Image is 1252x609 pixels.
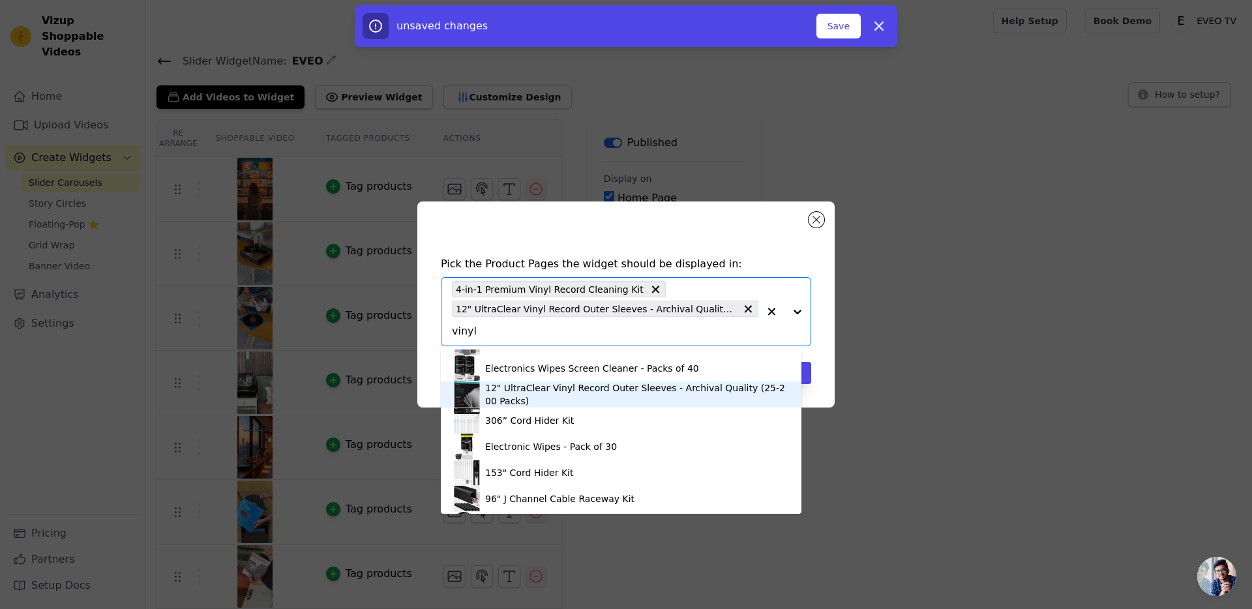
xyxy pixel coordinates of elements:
[1197,557,1236,596] div: Open chat
[809,212,824,228] button: Close modal
[485,440,617,453] div: Electronic Wipes - Pack of 30
[454,460,480,486] img: product thumbnail
[485,414,574,427] div: 306” Cord Hider Kit
[485,362,699,375] div: Electronics Wipes Screen Cleaner - Packs of 40
[485,492,634,505] div: 96" J Channel Cable Raceway Kit
[454,486,480,512] img: product thumbnail
[456,282,644,297] span: 4-in-1 Premium Vinyl Record Cleaning Kit
[485,512,788,538] div: 12" Master Vinyl Record Inner Sleeves, Rice Paper - Archival Quality (25-200 Packs)
[454,408,480,434] img: product thumbnail
[454,434,480,460] img: product thumbnail
[396,20,488,32] span: unsaved changes
[454,512,480,538] img: product thumbnail
[485,381,788,408] div: 12" UltraClear Vinyl Record Outer Sleeves - Archival Quality (25-200 Packs)
[485,466,573,479] div: 153" Cord Hider Kit
[816,14,861,38] button: Save
[454,355,480,381] img: product thumbnail
[456,301,736,316] span: 12" UltraClear Vinyl Record Outer Sleeves - Archival Quality (15-100 Packs)
[441,256,811,272] h4: Pick the Product Pages the widget should be displayed in:
[454,381,480,408] img: product thumbnail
